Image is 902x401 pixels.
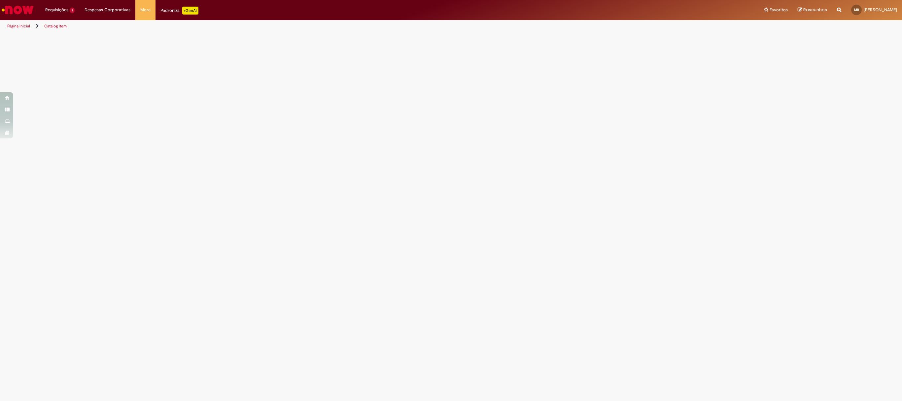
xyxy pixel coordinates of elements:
img: ServiceNow [1,3,35,17]
a: Catalog Item [44,23,67,29]
span: Rascunhos [803,7,827,13]
a: Rascunhos [798,7,827,13]
span: MB [854,8,859,12]
ul: Trilhas de página [5,20,596,32]
div: Padroniza [160,7,198,15]
p: +GenAi [182,7,198,15]
span: Despesas Corporativas [85,7,130,13]
span: Requisições [45,7,68,13]
a: Página inicial [7,23,30,29]
span: Favoritos [770,7,788,13]
span: More [140,7,151,13]
span: 1 [70,8,75,13]
span: [PERSON_NAME] [864,7,897,13]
